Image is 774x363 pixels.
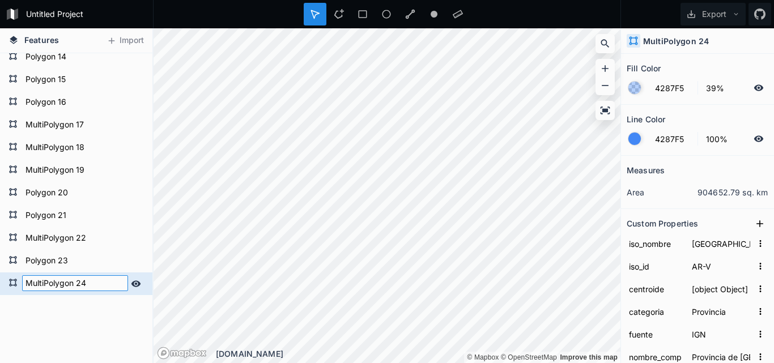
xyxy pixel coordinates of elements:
input: Empty [690,280,752,297]
input: Empty [690,235,752,252]
dt: area [627,186,698,198]
h2: Line Color [627,110,665,128]
span: Features [24,34,59,46]
h2: Custom Properties [627,215,698,232]
input: Empty [690,326,752,343]
button: Import [101,32,150,50]
div: [DOMAIN_NAME] [216,348,620,360]
a: Mapbox [467,353,499,361]
h2: Measures [627,161,665,179]
button: Export [681,3,746,25]
input: Name [627,258,684,275]
input: Empty [690,258,752,275]
dd: 904652.79 sq. km [698,186,768,198]
a: Map feedback [560,353,618,361]
h4: MultiPolygon 24 [643,35,709,47]
input: Name [627,235,684,252]
input: Name [627,303,684,320]
a: Mapbox logo [157,347,207,360]
input: Name [627,280,684,297]
a: OpenStreetMap [501,353,557,361]
input: Name [627,326,684,343]
h2: Fill Color [627,59,661,77]
input: Empty [690,303,752,320]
